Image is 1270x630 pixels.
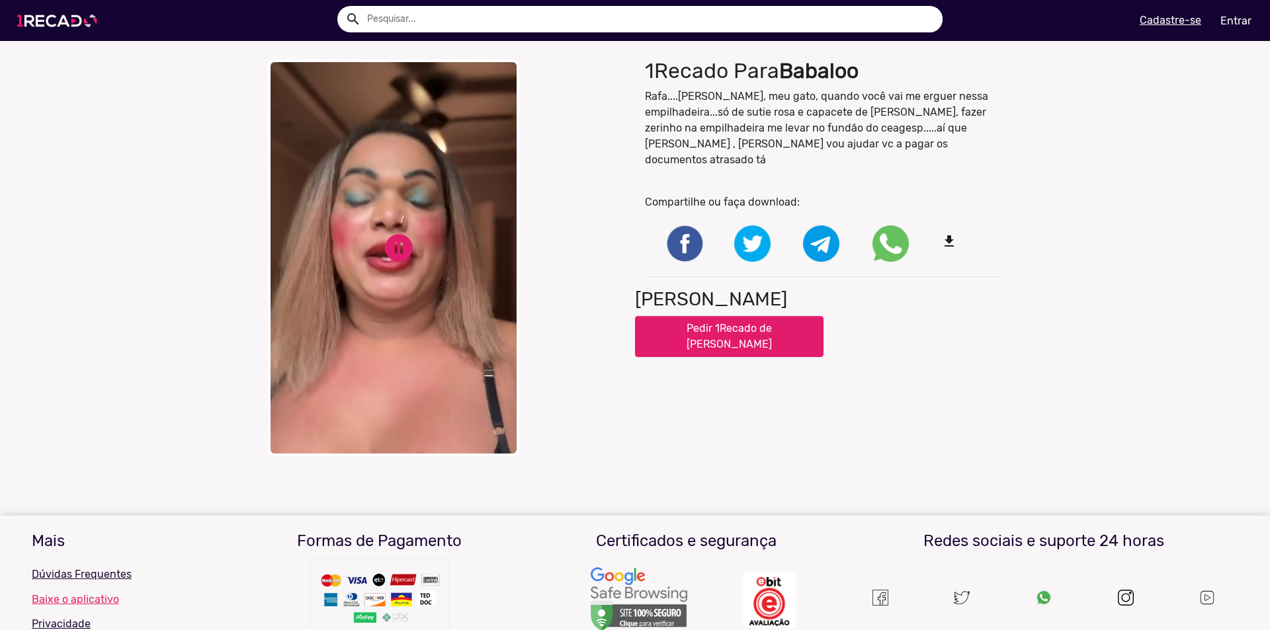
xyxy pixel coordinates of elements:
img: Compartilhe no telegram [803,225,839,262]
video: Your browser does not support HTML5 video. [268,59,519,456]
button: Example home icon [341,7,364,30]
a: Baixe o aplicativo [32,593,216,606]
p: Compartilhe ou faça download: [645,194,1002,210]
button: Pedir 1Recado de [PERSON_NAME] [635,316,824,357]
img: Um recado,1Recado,1 recado,vídeo de famosos,site para pagar famosos,vídeos e lives exclusivas de ... [872,590,888,606]
h3: Formas de Pagamento [236,532,523,551]
h2: [PERSON_NAME] [635,288,787,311]
i: Share on Facebook [665,237,704,249]
img: Um recado,1Recado,1 recado,vídeo de famosos,site para pagar famosos,vídeos e lives exclusivas de ... [1199,589,1216,606]
img: twitter.svg [954,590,970,606]
img: Um recado,1Recado,1 recado,vídeo de famosos,site para pagar famosos,vídeos e lives exclusivas de ... [1036,590,1052,606]
i: Share on WhatsApp [872,237,909,249]
a: pause_circle [382,231,415,264]
input: Pesquisar... [357,6,943,32]
p: Rafa....[PERSON_NAME], meu gato, quando você vai me erguer nessa empilhadeira...só de sutie rosa ... [645,89,1002,168]
h3: Redes sociais e suporte 24 horas [849,532,1238,551]
i: Share on Telegram [803,237,839,249]
mat-icon: Example home icon [345,11,361,27]
h1: 1Recado Para [645,58,1002,83]
u: Cadastre-se [1140,14,1201,26]
a: Entrar [1212,9,1260,32]
h3: Certificados e segurança [543,532,830,551]
img: Compartilhe no facebook [665,223,704,263]
mat-icon: file_download [941,233,978,249]
p: Dúvidas Frequentes [32,567,216,582]
img: Compartilhe no whatsapp [872,225,909,262]
img: instagram.svg [1118,590,1134,606]
h3: Mais [32,532,216,551]
b: Babaloo [779,58,859,83]
i: Share on Twitter [734,237,771,249]
img: Compartilhe no twitter [734,225,771,262]
img: Um recado,1Recado,1 recado,vídeo de famosos,site para pagar famosos,vídeos e lives exclusivas de ... [743,572,796,627]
